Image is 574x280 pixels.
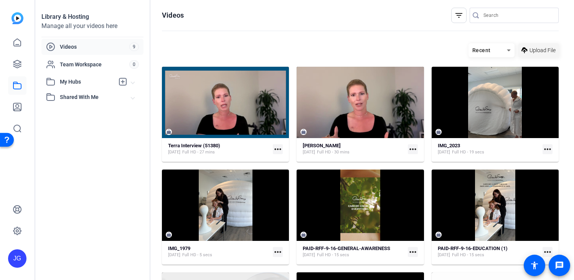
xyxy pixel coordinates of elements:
[454,11,463,20] mat-icon: filter_list
[129,43,139,51] span: 9
[452,252,484,258] span: Full HD - 15 secs
[8,249,26,268] div: JG
[530,261,539,270] mat-icon: accessibility
[168,245,190,251] strong: IMG_1979
[41,89,143,105] mat-expansion-panel-header: Shared With Me
[543,247,553,257] mat-icon: more_horiz
[60,61,129,68] span: Team Workspace
[41,74,143,89] mat-expansion-panel-header: My Hubs
[303,143,404,155] a: [PERSON_NAME][DATE]Full HD - 30 mins
[303,143,341,148] strong: [PERSON_NAME]
[182,149,215,155] span: Full HD - 27 mins
[168,245,270,258] a: IMG_1979[DATE]Full HD - 5 secs
[408,247,418,257] mat-icon: more_horiz
[317,149,350,155] span: Full HD - 30 mins
[182,252,212,258] span: Full HD - 5 secs
[438,149,450,155] span: [DATE]
[438,252,450,258] span: [DATE]
[529,46,556,54] span: Upload File
[303,149,315,155] span: [DATE]
[168,149,180,155] span: [DATE]
[273,247,283,257] mat-icon: more_horiz
[408,144,418,154] mat-icon: more_horiz
[12,12,23,24] img: blue-gradient.svg
[303,245,404,258] a: PAID-RFF-9-16-GENERAL-AWARENESS[DATE]Full HD - 15 secs
[273,144,283,154] mat-icon: more_horiz
[438,245,508,251] strong: PAID-RFF-9-16-EDUCATION (1)
[168,143,220,148] strong: Terra Interview (51380)
[483,11,553,20] input: Search
[129,60,139,69] span: 0
[60,78,114,86] span: My Hubs
[303,245,390,251] strong: PAID-RFF-9-16-GENERAL-AWARENESS
[168,143,270,155] a: Terra Interview (51380)[DATE]Full HD - 27 mins
[438,143,539,155] a: IMG_2023[DATE]Full HD - 19 secs
[518,43,559,57] button: Upload File
[168,252,180,258] span: [DATE]
[60,43,129,51] span: Videos
[555,261,564,270] mat-icon: message
[438,143,460,148] strong: IMG_2023
[472,47,491,53] span: Recent
[317,252,349,258] span: Full HD - 15 secs
[41,21,143,31] div: Manage all your videos here
[303,252,315,258] span: [DATE]
[162,11,184,20] h1: Videos
[438,245,539,258] a: PAID-RFF-9-16-EDUCATION (1)[DATE]Full HD - 15 secs
[60,93,131,101] span: Shared With Me
[41,12,143,21] div: Library & Hosting
[543,144,553,154] mat-icon: more_horiz
[452,149,484,155] span: Full HD - 19 secs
